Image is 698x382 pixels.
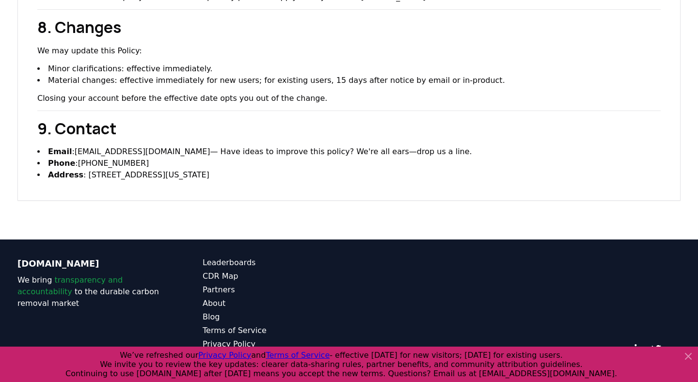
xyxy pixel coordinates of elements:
[48,170,83,179] strong: Address
[48,147,72,156] strong: Email
[37,63,661,75] li: Minor clarifications: effective immediately.
[17,275,123,296] span: transparency and accountability
[75,147,210,156] a: [EMAIL_ADDRESS][DOMAIN_NAME]
[203,298,349,309] a: About
[37,117,661,140] h2: 9. Contact
[37,146,661,158] li: : — Have ideas to improve this policy? We're all ears—drop us a line.
[48,159,75,168] strong: Phone
[37,169,661,181] li: : [STREET_ADDRESS][US_STATE]
[78,159,149,168] a: [PHONE_NUMBER]
[203,325,349,336] a: Terms of Service
[37,92,661,105] p: Closing your account before the effective date opts you out of the change.
[37,16,661,39] h2: 8. Changes
[37,158,661,169] li: :
[37,45,661,57] p: We may update this Policy:
[17,274,164,309] p: We bring to the durable carbon removal market
[203,311,349,323] a: Blog
[203,284,349,296] a: Partners
[634,344,644,354] a: LinkedIn
[203,257,349,269] a: Leaderboards
[203,338,349,350] a: Privacy Policy
[37,75,661,86] li: Material changes: effective immediately for new users; for existing users, 15 days after notice b...
[17,257,164,271] p: [DOMAIN_NAME]
[651,344,661,354] a: Twitter
[203,271,349,282] a: CDR Map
